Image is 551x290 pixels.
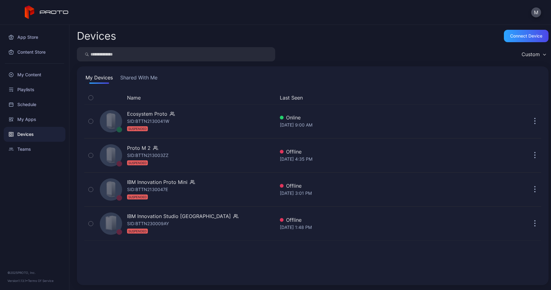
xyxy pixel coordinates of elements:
a: Schedule [4,97,65,112]
a: My Apps [4,112,65,127]
div: Ecosystem Proto [127,110,167,118]
a: Terms Of Service [28,279,54,283]
button: Last Seen [280,94,461,101]
button: Shared With Me [119,74,159,84]
h2: Devices [77,30,116,42]
div: IBM Innovation Proto Mini [127,178,187,186]
div: SUSPENDED [127,126,148,131]
div: Update Device [465,94,521,101]
button: M [531,7,541,17]
a: My Content [4,67,65,82]
div: SID: BTTN230009AY [127,220,169,235]
span: Version 1.13.1 • [7,279,28,283]
a: Playlists [4,82,65,97]
button: Name [127,94,141,101]
div: Offline [280,182,463,190]
div: Custom [522,51,540,57]
a: Devices [4,127,65,142]
div: SID: BTTN2130041W [127,118,169,132]
div: [DATE] 9:00 AM [280,121,463,129]
button: My Devices [84,74,114,84]
div: Proto M 2 [127,144,151,152]
a: App Store [4,30,65,45]
div: SID: BTTN2130047E [127,186,168,201]
div: SUSPENDED [127,194,148,199]
div: © 2025 PROTO, Inc. [7,270,62,275]
div: [DATE] 4:35 PM [280,155,463,163]
a: Content Store [4,45,65,60]
div: Online [280,114,463,121]
div: SUSPENDED [127,229,148,234]
div: IBM Innovation Studio [GEOGRAPHIC_DATA] [127,212,231,220]
a: Teams [4,142,65,157]
div: Offline [280,148,463,155]
div: SUSPENDED [127,160,148,165]
div: Options [529,94,541,101]
div: Offline [280,216,463,224]
div: SID: BTTN213003ZZ [127,152,169,167]
div: [DATE] 1:48 PM [280,224,463,231]
div: [DATE] 3:01 PM [280,190,463,197]
button: Custom [518,47,549,61]
div: Connect device [510,33,542,38]
button: Connect device [504,30,549,42]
